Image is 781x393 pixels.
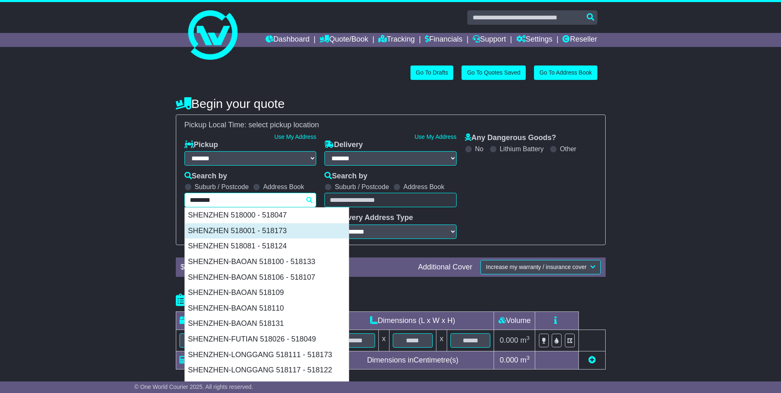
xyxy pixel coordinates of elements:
label: Pickup [184,140,218,150]
td: Type [176,311,245,330]
td: Volume [494,311,535,330]
div: SHENZHEN-LONGGANG 518111 - 518173 [185,347,349,363]
div: SHENZHEN-FUTIAN 518026 - 518049 [185,332,349,347]
label: No [475,145,483,153]
td: x [378,330,389,351]
a: Financials [425,33,462,47]
h4: Package details | [176,293,279,307]
div: SHENZHEN 518001 - 518173 [185,223,349,239]
span: m [520,356,530,364]
a: Settings [516,33,553,47]
span: © One World Courier 2025. All rights reserved. [134,384,253,390]
div: SHENZHEN-BAOAN 518109 [185,285,349,301]
div: SHENZHEN 518081 - 518124 [185,239,349,254]
a: Reseller [562,33,597,47]
label: Delivery Address Type [324,213,413,222]
a: Go To Address Book [534,65,597,80]
td: Dimensions in Centimetre(s) [331,351,494,369]
a: Add new item [588,356,596,364]
div: SHENZHEN-BAOAN 518106 - 518107 [185,270,349,285]
div: SHENZHEN-LONGGANG 518117 - 518122 [185,363,349,378]
a: Use My Address [415,133,457,140]
button: Increase my warranty / insurance cover [480,260,600,274]
div: SHENZHEN-BAOAN 518131 [185,316,349,332]
a: Use My Address [274,133,316,140]
a: Dashboard [266,33,310,47]
span: m [520,336,530,344]
td: x [436,330,447,351]
span: 0.000 [500,356,518,364]
td: Dimensions (L x W x H) [331,311,494,330]
sup: 3 [527,335,530,341]
div: SHENZHEN 518000 - 518047 [185,208,349,223]
div: SHENZHEN-BAOAN 518110 [185,301,349,316]
div: Additional Cover [414,263,476,272]
label: Search by [184,172,227,181]
label: Address Book [403,183,445,191]
label: Delivery [324,140,363,150]
label: Other [560,145,576,153]
label: Address Book [263,183,304,191]
h4: Begin your quote [176,97,606,110]
a: Go To Drafts [410,65,453,80]
td: Total [176,351,245,369]
span: select pickup location [249,121,319,129]
span: Increase my warranty / insurance cover [486,264,586,270]
div: $ FreightSafe warranty included [177,263,414,272]
a: Go To Quotes Saved [462,65,526,80]
div: SHENZHEN-BAOAN 518100 - 518133 [185,254,349,270]
a: Support [473,33,506,47]
a: Tracking [378,33,415,47]
label: Search by [324,172,367,181]
sup: 3 [527,355,530,361]
div: Pickup Local Time: [180,121,601,130]
label: Suburb / Postcode [195,183,249,191]
span: 0.000 [500,336,518,344]
label: Lithium Battery [500,145,544,153]
label: Any Dangerous Goods? [465,133,556,143]
label: Suburb / Postcode [335,183,389,191]
a: Quote/Book [319,33,368,47]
